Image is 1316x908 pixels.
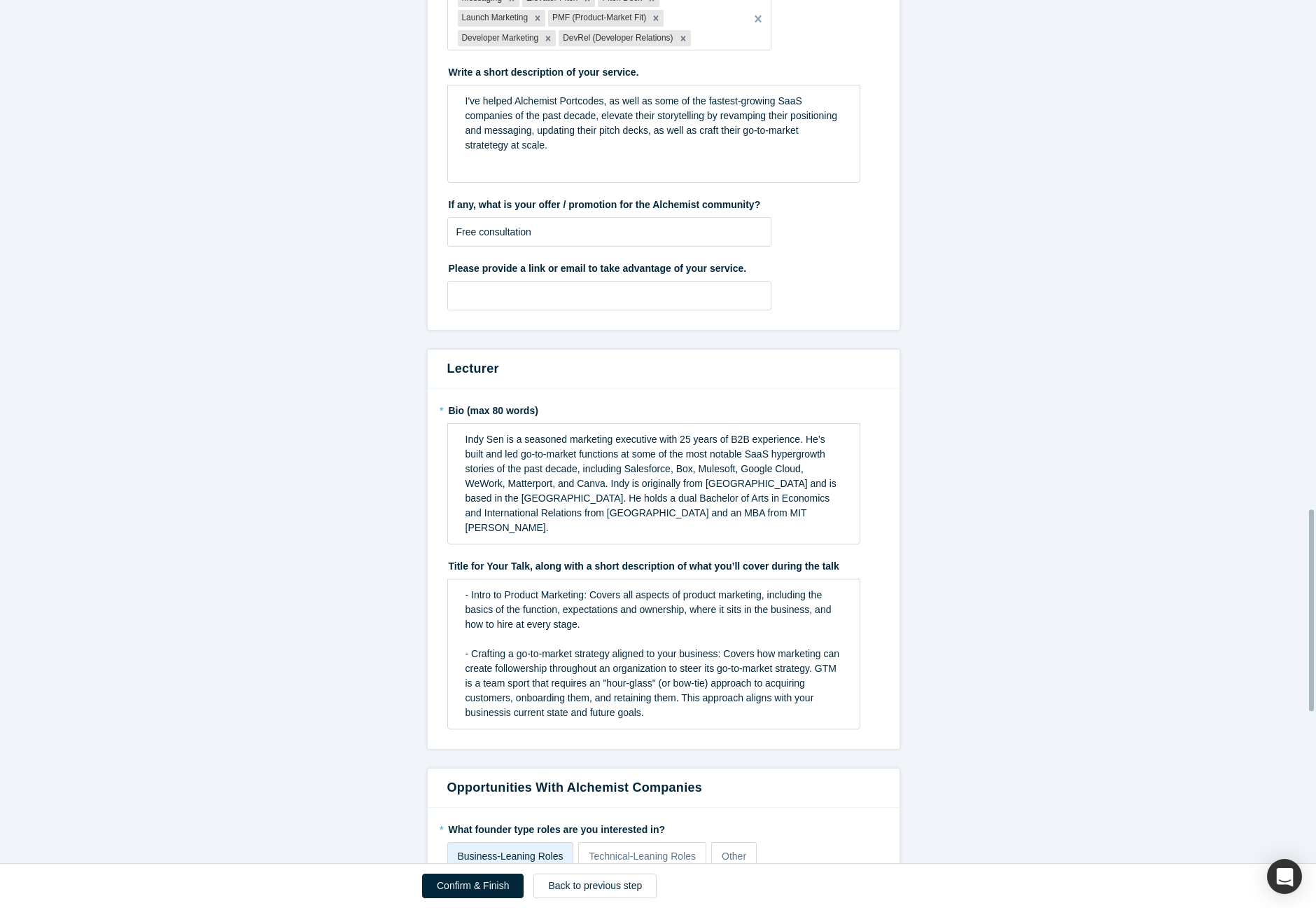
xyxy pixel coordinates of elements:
p: Technical-Leaning Roles [589,849,696,864]
span: Indy Sen is a seasoned marketing executive with 25 years of B2B experience. He’s built and led go... [465,434,839,533]
label: If any, what is your offer / promotion for the Alchemist community? [447,193,880,212]
h3: Lecturer [447,359,880,378]
h3: Opportunities with Alchemist companies [447,778,880,797]
label: Bio (max 80 words) [447,399,880,418]
div: rdw-editor [457,90,851,157]
label: Title for Your Talk, along with a short description of what you’ll cover during the talk [447,554,880,574]
div: rdw-editor [457,584,851,724]
div: Remove DevRel (Developer Relations) [675,30,691,47]
div: rdw-wrapper [447,423,860,544]
div: Launch Marketing [458,10,531,27]
span: - Intro to Product Marketing: Covers all aspects of product marketing, including the basics of th... [465,589,842,718]
p: Other [722,849,746,864]
span: I've helped Alchemist Portcodes, as well as some of the fastest-growing SaaS companies of the pas... [465,95,840,151]
div: DevRel (Developer Relations) [559,30,675,47]
div: Remove PMF (Product-Market Fit) [648,10,664,27]
div: rdw-wrapper [447,85,860,183]
div: rdw-editor [457,428,851,539]
label: Please provide a link or email to take advantage of your service. [447,256,880,276]
div: Remove Launch Marketing [530,10,545,27]
p: Business-Leaning Roles [458,849,563,864]
div: Developer Marketing [458,30,541,47]
div: PMF (Product-Market Fit) [548,10,648,27]
label: Write a short description of your service. [447,60,880,80]
input: Free Consultation to Review Current IP [447,217,772,247]
div: Remove Developer Marketing [540,30,556,47]
button: Back to previous step [533,874,657,898]
button: Confirm & Finish [422,874,524,898]
div: rdw-wrapper [447,579,860,729]
label: What founder type roles are you interested in? [447,818,880,837]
